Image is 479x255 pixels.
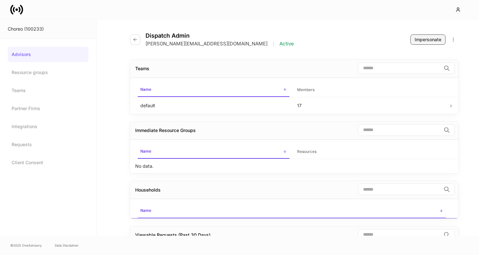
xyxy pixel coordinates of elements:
div: Teams [135,65,149,72]
p: No data. [135,163,154,169]
button: Impersonate [410,34,446,45]
span: Name [138,145,289,159]
a: Integrations [8,119,89,134]
a: Requests [8,137,89,152]
a: Partner Firms [8,101,89,116]
a: Resource groups [8,65,89,80]
h6: Name [140,148,151,154]
a: Data Disclaimer [55,243,79,248]
td: default [135,97,292,114]
div: Viewable Requests (Past 30 Days) [135,232,211,238]
span: Name [138,83,289,97]
span: Name [138,204,446,218]
div: Choreo (100233) [8,26,89,32]
span: Resources [295,145,446,158]
a: Teams [8,83,89,98]
h6: Name [140,207,151,213]
p: [PERSON_NAME][EMAIL_ADDRESS][DOMAIN_NAME] [146,41,268,47]
h6: Resources [297,148,316,155]
div: Impersonate [415,36,441,43]
span: © 2025 OneAdvisory [10,243,42,248]
h6: Name [140,86,151,92]
div: Immediate Resource Groups [135,127,196,134]
p: Active [279,41,294,47]
a: Advisors [8,47,89,62]
p: | [273,41,274,47]
span: Members [295,83,446,97]
div: Households [135,187,161,193]
h6: Members [297,87,315,93]
h4: Dispatch Admin [146,32,294,39]
td: 17 [292,97,449,114]
a: Client Consent [8,155,89,170]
